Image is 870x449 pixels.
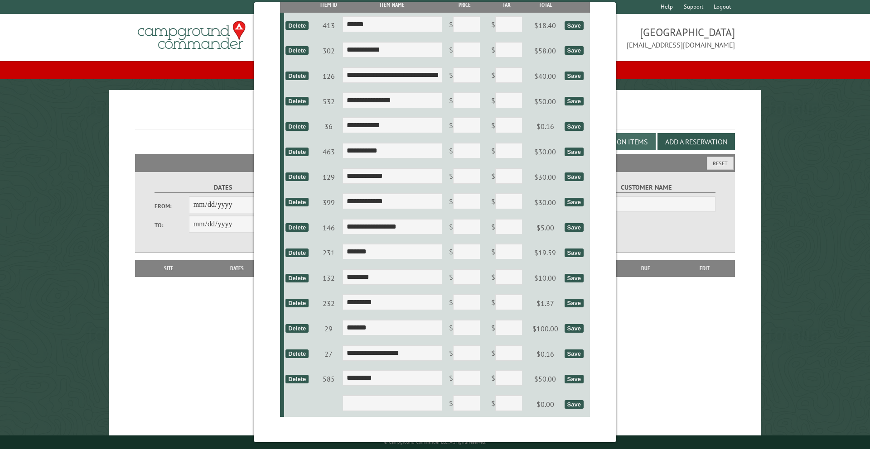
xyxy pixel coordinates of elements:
td: $ [486,265,528,291]
div: Delete [285,148,309,156]
td: $5.00 [528,215,563,240]
td: $ [444,240,486,265]
td: $ [444,89,486,114]
td: $0.16 [528,114,563,139]
div: Save [565,324,584,333]
td: 532 [316,89,341,114]
label: To: [155,221,189,229]
td: $ [444,316,486,341]
td: $ [444,63,486,89]
td: 129 [316,164,341,190]
div: Delete [285,248,309,257]
div: Delete [285,122,309,131]
div: Save [565,97,584,105]
td: $30.00 [528,164,563,190]
div: Delete [285,72,309,80]
div: Delete [285,97,309,105]
td: $ [444,13,486,38]
div: Save [565,299,584,307]
div: Save [565,400,584,409]
td: $ [444,341,486,367]
div: Delete [285,375,309,383]
div: Save [565,198,584,206]
div: Save [565,72,584,80]
td: $10.00 [528,265,563,291]
img: Campground Commander [135,18,248,53]
div: Save [565,21,584,30]
small: © Campground Commander LLC. All rights reserved. [384,439,486,445]
td: $ [486,392,528,417]
td: $ [486,341,528,367]
td: 126 [316,63,341,89]
td: 132 [316,265,341,291]
td: $ [444,139,486,164]
td: $1.37 [528,291,563,316]
td: $19.59 [528,240,563,265]
td: $0.16 [528,341,563,367]
td: $ [444,190,486,215]
td: $ [444,392,486,417]
td: $40.00 [528,63,563,89]
td: $ [486,215,528,240]
div: Save [565,172,584,181]
button: Add a Reservation [657,133,735,150]
td: $ [486,38,528,63]
div: Delete [285,349,309,358]
td: 413 [316,13,341,38]
td: 302 [316,38,341,63]
td: 27 [316,341,341,367]
td: $ [486,240,528,265]
th: Edit [674,260,735,277]
td: $58.00 [528,38,563,63]
label: Dates [155,182,293,193]
div: Delete [285,274,309,282]
td: 232 [316,291,341,316]
h1: Reservations [135,105,735,129]
td: $50.00 [528,366,563,392]
td: 585 [316,366,341,392]
th: Site [140,260,198,277]
div: Save [565,274,584,282]
td: $ [444,164,486,190]
div: Save [565,349,584,358]
div: Delete [285,46,309,55]
h2: Filters [135,154,735,171]
td: $100.00 [528,316,563,341]
div: Save [565,248,584,257]
div: Delete [285,299,309,307]
th: Dates [198,260,276,277]
td: $ [486,139,528,164]
div: Delete [285,198,309,206]
label: Customer Name [578,182,716,193]
div: Save [565,46,584,55]
div: Save [565,122,584,131]
td: $ [486,366,528,392]
td: 146 [316,215,341,240]
th: Due [617,260,674,277]
td: 36 [316,114,341,139]
label: From: [155,202,189,210]
button: Edit Add-on Items [578,133,656,150]
td: 29 [316,316,341,341]
td: $ [486,291,528,316]
button: Reset [707,157,734,170]
div: Delete [285,223,309,232]
td: $ [486,63,528,89]
td: $ [444,366,486,392]
td: $30.00 [528,190,563,215]
td: $ [444,291,486,316]
div: Save [565,148,584,156]
td: 463 [316,139,341,164]
td: $ [444,265,486,291]
td: $ [486,316,528,341]
td: $ [486,13,528,38]
td: 231 [316,240,341,265]
td: $ [486,164,528,190]
div: Delete [285,21,309,30]
div: Save [565,375,584,383]
td: $ [444,215,486,240]
td: $ [444,114,486,139]
td: $18.40 [528,13,563,38]
td: $0.00 [528,392,563,417]
div: Delete [285,172,309,181]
